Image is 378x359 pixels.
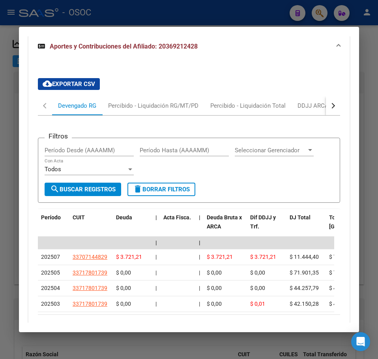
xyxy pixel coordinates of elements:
[160,209,196,244] datatable-header-cell: Acta Fisca.
[329,301,358,307] span: $ 42.150,27
[50,43,198,50] span: Aportes y Contribuciones del Afiliado: 20369212428
[41,285,60,291] span: 202504
[155,301,157,307] span: |
[108,101,198,110] div: Percibido - Liquidación RG/MT/PD
[250,269,265,276] span: $ 0,00
[69,209,113,244] datatable-header-cell: CUIT
[116,285,131,291] span: $ 0,00
[290,285,319,291] span: $ 44.257,79
[43,79,52,88] mat-icon: cloud_download
[41,269,60,276] span: 202505
[250,285,265,291] span: $ 0,00
[199,301,200,307] span: |
[155,285,157,291] span: |
[199,214,200,221] span: |
[45,183,121,196] button: Buscar Registros
[329,254,355,260] span: $ 7.723,19
[199,239,200,246] span: |
[250,301,265,307] span: $ 0,01
[73,254,107,260] span: 33707144829
[38,209,69,244] datatable-header-cell: Período
[290,214,311,221] span: DJ Total
[207,254,233,260] span: $ 3.721,21
[116,254,142,260] span: $ 3.721,21
[41,254,60,260] span: 202507
[204,209,247,244] datatable-header-cell: Deuda Bruta x ARCA
[247,209,286,244] datatable-header-cell: Dif DDJJ y Trf.
[155,239,157,246] span: |
[58,101,96,110] div: Devengado RG
[286,209,326,244] datatable-header-cell: DJ Total
[38,78,100,90] button: Exportar CSV
[207,301,222,307] span: $ 0,00
[329,269,358,276] span: $ 71.901,35
[116,269,131,276] span: $ 0,00
[45,132,72,140] h3: Filtros
[133,184,142,194] mat-icon: delete
[298,101,329,110] div: DDJJ ARCA
[127,183,195,196] button: Borrar Filtros
[199,254,200,260] span: |
[113,209,152,244] datatable-header-cell: Deuda
[207,214,242,230] span: Deuda Bruta x ARCA
[45,166,61,173] span: Todos
[210,101,286,110] div: Percibido - Liquidación Total
[250,214,276,230] span: Dif DDJJ y Trf.
[41,214,61,221] span: Período
[152,209,160,244] datatable-header-cell: |
[73,269,107,276] span: 33717801739
[163,214,191,221] span: Acta Fisca.
[329,285,358,291] span: $ 44.257,79
[155,214,157,221] span: |
[155,254,157,260] span: |
[250,254,276,260] span: $ 3.721,21
[133,186,190,193] span: Borrar Filtros
[50,184,60,194] mat-icon: search
[116,301,131,307] span: $ 0,00
[290,301,319,307] span: $ 42.150,28
[41,301,60,307] span: 202503
[235,147,307,154] span: Seleccionar Gerenciador
[116,214,132,221] span: Deuda
[207,269,222,276] span: $ 0,00
[351,332,370,351] div: Open Intercom Messenger
[290,254,319,260] span: $ 11.444,40
[28,34,350,59] mat-expansion-panel-header: Aportes y Contribuciones del Afiliado: 20369212428
[73,214,85,221] span: CUIT
[196,209,204,244] datatable-header-cell: |
[73,285,107,291] span: 33717801739
[155,269,157,276] span: |
[326,209,365,244] datatable-header-cell: Tot. Trf. Bruto
[207,285,222,291] span: $ 0,00
[73,301,107,307] span: 33717801739
[290,269,319,276] span: $ 71.901,35
[199,285,200,291] span: |
[43,80,95,88] span: Exportar CSV
[199,269,200,276] span: |
[50,186,116,193] span: Buscar Registros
